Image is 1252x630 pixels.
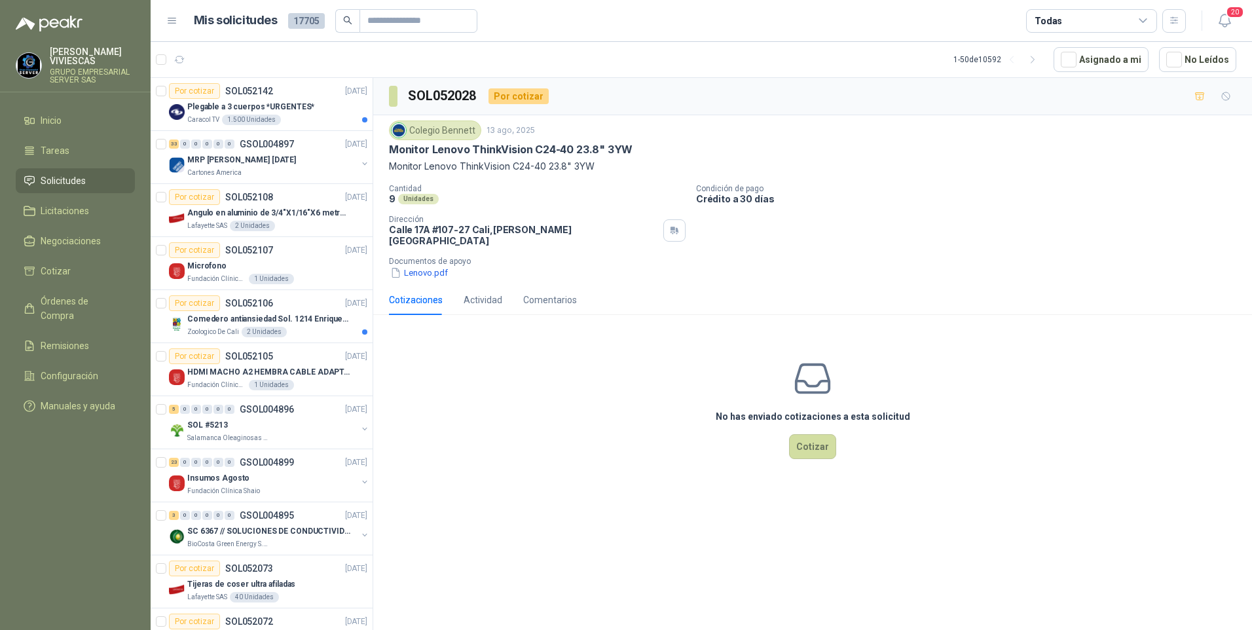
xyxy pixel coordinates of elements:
div: 0 [202,458,212,467]
a: Tareas [16,138,135,163]
p: Cantidad [389,184,686,193]
p: Comedero antiansiedad Sol. 1214 Enriquecimiento [187,313,350,325]
h1: Mis solicitudes [194,11,278,30]
p: Calle 17A #107-27 Cali , [PERSON_NAME][GEOGRAPHIC_DATA] [389,224,658,246]
div: Por cotizar [169,242,220,258]
p: [DATE] [345,510,367,522]
div: 0 [202,511,212,520]
p: [PERSON_NAME] VIVIESCAS [50,47,135,65]
a: Manuales y ayuda [16,394,135,418]
span: search [343,16,352,25]
p: Angulo en aluminio de 3/4"X1/16"X6 metros color Anolok [187,207,350,219]
div: 0 [180,405,190,414]
p: 13 ago, 2025 [487,124,535,137]
div: Por cotizar [169,348,220,364]
p: [DATE] [345,350,367,363]
a: Cotizar [16,259,135,284]
p: Fundación Clínica Shaio [187,274,246,284]
a: Por cotizarSOL052106[DATE] Company LogoComedero antiansiedad Sol. 1214 EnriquecimientoZoologico D... [151,290,373,343]
p: BioCosta Green Energy S.A.S [187,539,270,549]
p: Salamanca Oleaginosas SAS [187,433,270,443]
p: Insumos Agosto [187,472,249,485]
a: Por cotizarSOL052107[DATE] Company LogoMicrofonoFundación Clínica Shaio1 Unidades [151,237,373,290]
a: Por cotizarSOL052142[DATE] Company LogoPlegable a 3 cuerpos *URGENTES*Caracol TV1.500 Unidades [151,78,373,131]
a: Licitaciones [16,198,135,223]
div: 0 [191,458,201,467]
div: 0 [191,139,201,149]
span: Inicio [41,113,62,128]
a: 33 0 0 0 0 0 GSOL004897[DATE] Company LogoMRP [PERSON_NAME] [DATE]Cartones America [169,136,370,178]
p: GSOL004899 [240,458,294,467]
p: Monitor Lenovo ThinkVision C24-40 23.8" 3YW [389,143,633,157]
a: Inicio [16,108,135,133]
p: HDMI MACHO A2 HEMBRA CABLE ADAPTADOR CONVERTIDOR FOR MONIT [187,366,350,379]
div: 0 [213,139,223,149]
p: [DATE] [345,85,367,98]
div: 0 [213,511,223,520]
p: GRUPO EMPRESARIAL SERVER SAS [50,68,135,84]
p: [DATE] [345,138,367,151]
a: Por cotizarSOL052105[DATE] Company LogoHDMI MACHO A2 HEMBRA CABLE ADAPTADOR CONVERTIDOR FOR MONIT... [151,343,373,396]
img: Company Logo [169,475,185,491]
div: 3 [169,511,179,520]
span: Remisiones [41,339,89,353]
a: 23 0 0 0 0 0 GSOL004899[DATE] Company LogoInsumos AgostoFundación Clínica Shaio [169,454,370,496]
div: Por cotizar [169,83,220,99]
p: Caracol TV [187,115,219,125]
a: Por cotizarSOL052073[DATE] Company LogoTijeras de coser ultra afiladasLafayette SAS40 Unidades [151,555,373,608]
h3: SOL052028 [408,86,478,106]
div: 23 [169,458,179,467]
p: Plegable a 3 cuerpos *URGENTES* [187,101,314,113]
p: [DATE] [345,403,367,416]
div: Unidades [398,194,439,204]
img: Company Logo [16,53,41,78]
p: MRP [PERSON_NAME] [DATE] [187,154,296,166]
div: 0 [225,511,234,520]
span: 17705 [288,13,325,29]
p: SOL052106 [225,299,273,308]
img: Company Logo [169,263,185,279]
span: 20 [1226,6,1244,18]
p: SOL052142 [225,86,273,96]
div: Por cotizar [488,88,549,104]
div: 0 [213,405,223,414]
p: Zoologico De Cali [187,327,239,337]
img: Company Logo [169,157,185,173]
p: Crédito a 30 días [696,193,1247,204]
img: Company Logo [169,316,185,332]
p: GSOL004896 [240,405,294,414]
div: 0 [225,405,234,414]
span: Licitaciones [41,204,89,218]
img: Company Logo [169,369,185,385]
a: Por cotizarSOL052108[DATE] Company LogoAngulo en aluminio de 3/4"X1/16"X6 metros color AnolokLafa... [151,184,373,237]
div: 2 Unidades [230,221,275,231]
p: SOL052073 [225,564,273,573]
p: SOL #5213 [187,419,228,432]
p: GSOL004897 [240,139,294,149]
div: 0 [191,511,201,520]
img: Company Logo [169,528,185,544]
div: Todas [1035,14,1062,28]
div: Por cotizar [169,561,220,576]
span: Manuales y ayuda [41,399,115,413]
div: 0 [202,405,212,414]
button: Asignado a mi [1054,47,1149,72]
a: Configuración [16,363,135,388]
div: 40 Unidades [230,592,279,602]
button: 20 [1213,9,1236,33]
img: Company Logo [169,582,185,597]
div: 0 [191,405,201,414]
div: 1 Unidades [249,274,294,284]
a: Órdenes de Compra [16,289,135,328]
img: Company Logo [169,210,185,226]
p: [DATE] [345,244,367,257]
span: Configuración [41,369,98,383]
div: Por cotizar [169,614,220,629]
a: Remisiones [16,333,135,358]
p: SOL052105 [225,352,273,361]
p: [DATE] [345,616,367,628]
div: Por cotizar [169,189,220,205]
a: 5 0 0 0 0 0 GSOL004896[DATE] Company LogoSOL #5213Salamanca Oleaginosas SAS [169,401,370,443]
div: 1 Unidades [249,380,294,390]
p: [DATE] [345,563,367,575]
